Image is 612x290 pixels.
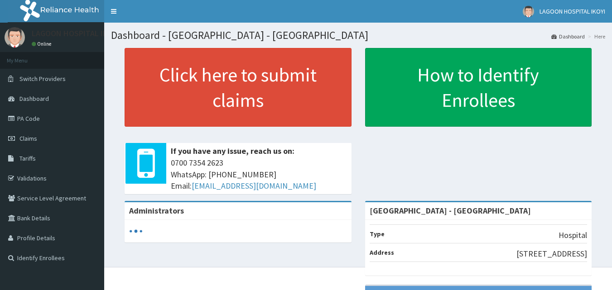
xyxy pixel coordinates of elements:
[129,224,143,238] svg: audio-loading
[551,33,585,40] a: Dashboard
[370,248,394,257] b: Address
[32,29,119,38] p: LAGOON HOSPITAL IKOYI
[19,95,49,103] span: Dashboard
[586,33,605,40] li: Here
[32,41,53,47] a: Online
[129,205,184,216] b: Administrators
[516,248,587,260] p: [STREET_ADDRESS]
[171,157,347,192] span: 0700 7354 2623 WhatsApp: [PHONE_NUMBER] Email:
[370,230,385,238] b: Type
[19,154,36,162] span: Tariffs
[125,48,352,127] a: Click here to submit claims
[171,146,294,156] b: If you have any issue, reach us on:
[111,29,605,41] h1: Dashboard - [GEOGRAPHIC_DATA] - [GEOGRAPHIC_DATA]
[540,7,605,15] span: LAGOON HOSPITAL IKOYI
[523,6,534,17] img: User Image
[559,229,587,241] p: Hospital
[192,181,316,191] a: [EMAIL_ADDRESS][DOMAIN_NAME]
[370,205,531,216] strong: [GEOGRAPHIC_DATA] - [GEOGRAPHIC_DATA]
[19,134,37,143] span: Claims
[5,27,25,48] img: User Image
[365,48,592,127] a: How to Identify Enrollees
[19,75,66,83] span: Switch Providers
